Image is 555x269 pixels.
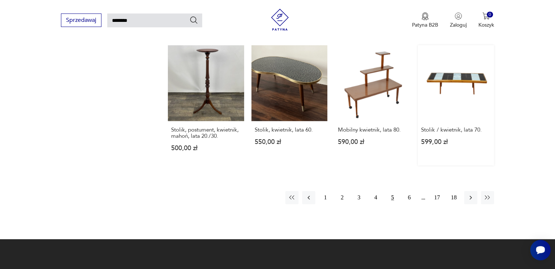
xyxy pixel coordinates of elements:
p: Patyna B2B [412,22,438,28]
a: Sprzedawaj [61,18,101,23]
button: 17 [431,191,444,204]
p: 599,00 zł [421,139,490,145]
p: Koszyk [478,22,494,28]
img: Ikona medalu [421,12,429,20]
button: 5 [386,191,399,204]
div: 0 [487,12,493,18]
button: 3 [352,191,366,204]
img: Ikonka użytkownika [455,12,462,20]
img: Patyna - sklep z meblami i dekoracjami vintage [269,9,291,31]
a: Stolik, postument, kwietnik, mahoń, lata 20./30.Stolik, postument, kwietnik, mahoń, lata 20./30.5... [168,45,244,165]
button: Zaloguj [450,12,467,28]
button: Patyna B2B [412,12,438,28]
p: 500,00 zł [171,145,240,151]
button: Sprzedawaj [61,13,101,27]
p: Zaloguj [450,22,467,28]
button: 4 [369,191,382,204]
button: 1 [319,191,332,204]
a: Ikona medaluPatyna B2B [412,12,438,28]
h3: Mobilny kwietnik, lata 80. [338,127,407,133]
button: 18 [447,191,460,204]
p: 590,00 zł [338,139,407,145]
a: Stolik, kwietnik, lata 60.Stolik, kwietnik, lata 60.550,00 zł [251,45,327,165]
img: Ikona koszyka [482,12,490,20]
button: 6 [403,191,416,204]
iframe: Smartsupp widget button [530,240,551,260]
button: Szukaj [189,16,198,24]
h3: Stolik / kwietnik, lata 70. [421,127,490,133]
p: 550,00 zł [255,139,324,145]
a: Stolik / kwietnik, lata 70.Stolik / kwietnik, lata 70.599,00 zł [418,45,494,165]
h3: Stolik, kwietnik, lata 60. [255,127,324,133]
button: 0Koszyk [478,12,494,28]
a: Mobilny kwietnik, lata 80.Mobilny kwietnik, lata 80.590,00 zł [335,45,411,165]
button: 2 [336,191,349,204]
h3: Stolik, postument, kwietnik, mahoń, lata 20./30. [171,127,240,139]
